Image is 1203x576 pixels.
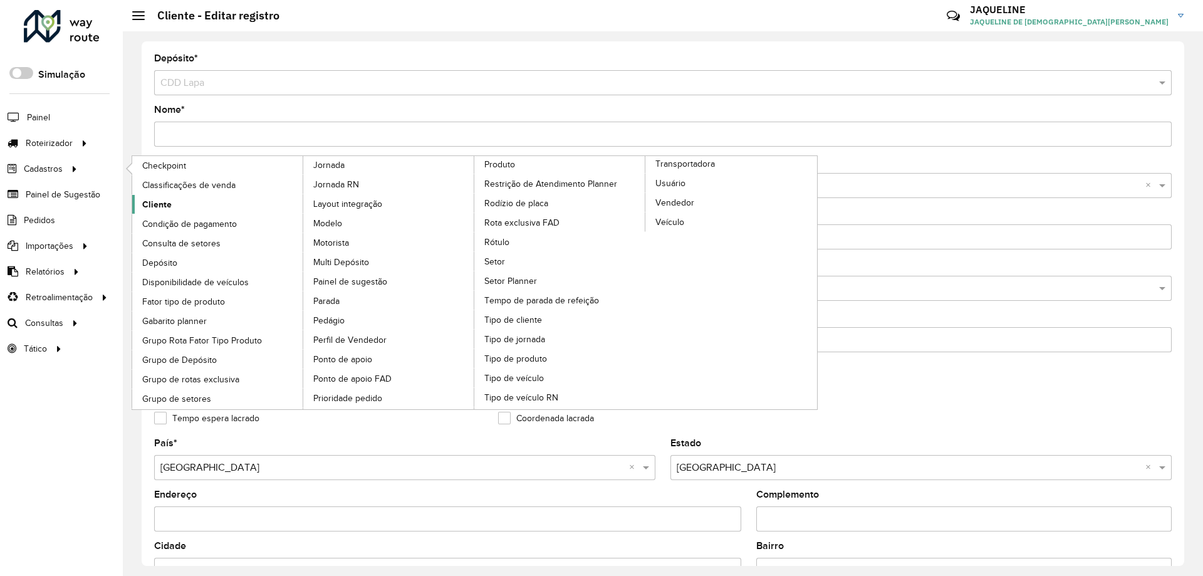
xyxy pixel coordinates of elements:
span: Cadastros [24,162,63,175]
span: Clear all [1145,178,1156,193]
span: Grupo Rota Fator Tipo Produto [142,334,262,347]
span: Cliente [142,198,172,211]
a: Rótulo [474,233,646,251]
span: Gabarito planner [142,315,207,328]
a: Tipo de veículo RN [474,388,646,407]
a: Modelo [303,214,475,233]
span: Ponto de apoio FAD [313,372,392,385]
a: Grupo de setores [132,389,304,408]
a: Grupo de rotas exclusiva [132,370,304,389]
span: Grupo de Depósito [142,353,217,367]
span: Tipo de veículo RN [484,391,558,404]
a: Produto [303,156,646,409]
label: País [154,436,177,451]
span: Motorista [313,236,349,249]
a: Checkpoint [132,156,304,175]
span: Importações [26,239,73,253]
span: Vendedor [655,196,694,209]
a: Perfil de Vendedor [303,330,475,349]
span: Fator tipo de produto [142,295,225,308]
span: Consulta de setores [142,237,221,250]
span: Rota exclusiva FAD [484,216,560,229]
a: Grupo Rota Fator Tipo Produto [132,331,304,350]
span: Tipo de jornada [484,333,545,346]
h3: JAQUELINE [970,4,1169,16]
span: Jornada RN [313,178,359,191]
a: Contato Rápido [940,3,967,29]
span: Pedidos [24,214,55,227]
a: Tempo de parada de refeição [474,291,646,310]
a: Ponto de apoio [303,350,475,369]
span: Setor Planner [484,275,537,288]
a: Grupo de Depósito [132,350,304,369]
span: JAQUELINE DE [DEMOGRAPHIC_DATA][PERSON_NAME] [970,16,1169,28]
span: Tempo de parada de refeição [484,294,599,307]
a: Motorista [303,233,475,252]
a: Jornada [132,156,475,409]
a: Tipo de cliente [474,310,646,329]
label: Coordenada lacrada [498,412,594,425]
span: Restrição de Atendimento Planner [484,177,617,191]
a: Consulta de setores [132,234,304,253]
span: Painel de sugestão [313,275,387,288]
span: Modelo [313,217,342,230]
span: Jornada [313,159,345,172]
a: Usuário [645,174,817,192]
span: Veículo [655,216,684,229]
a: Veículo [645,212,817,231]
label: Depósito [154,51,198,66]
span: Rodízio de placa [484,197,548,210]
span: Clear all [1145,460,1156,475]
span: Produto [484,158,515,171]
a: Rota exclusiva FAD [474,213,646,232]
a: Disponibilidade de veículos [132,273,304,291]
span: Rótulo [484,236,509,249]
a: Transportadora [474,156,817,409]
label: Bairro [756,538,784,553]
a: Classificações de venda [132,175,304,194]
span: Prioridade pedido [313,392,382,405]
a: Jornada RN [303,175,475,194]
span: Grupo de rotas exclusiva [142,373,239,386]
span: Perfil de Vendedor [313,333,387,347]
span: Tipo de produto [484,352,547,365]
a: Painel de sugestão [303,272,475,291]
a: Condição de pagamento [132,214,304,233]
span: Multi Depósito [313,256,369,269]
a: Prioridade pedido [303,389,475,407]
span: Roteirizador [26,137,73,150]
label: Endereço [154,487,197,502]
span: Painel de Sugestão [26,188,100,201]
span: Ponto de apoio [313,353,372,366]
span: Transportadora [655,157,715,170]
span: Classificações de venda [142,179,236,192]
a: Vendedor [645,193,817,212]
label: Nome [154,102,185,117]
a: Fator tipo de produto [132,292,304,311]
label: Prioridade de entrega [670,154,773,169]
span: Pedágio [313,314,345,327]
span: Condição de pagamento [142,217,237,231]
span: Tático [24,342,47,355]
h2: Cliente - Editar registro [145,9,279,23]
a: Depósito [132,253,304,272]
span: Painel [27,111,50,124]
span: Tipo de veículo [484,372,544,385]
a: Gabarito planner [132,312,304,330]
span: Retroalimentação [26,291,93,304]
a: Tipo de produto [474,349,646,368]
a: Setor Planner [474,271,646,290]
a: Ponto de apoio FAD [303,369,475,388]
span: Parada [313,295,340,308]
span: Relatórios [26,265,65,278]
a: Multi Depósito [303,253,475,271]
span: Consultas [25,317,63,330]
a: Cliente [132,195,304,214]
a: Pedágio [303,311,475,330]
a: Tipo de veículo [474,369,646,387]
label: Simulação [38,67,85,82]
a: Tipo de jornada [474,330,646,348]
span: Tipo de cliente [484,313,542,327]
span: Checkpoint [142,159,186,172]
a: Restrição de Atendimento Planner [474,174,646,193]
